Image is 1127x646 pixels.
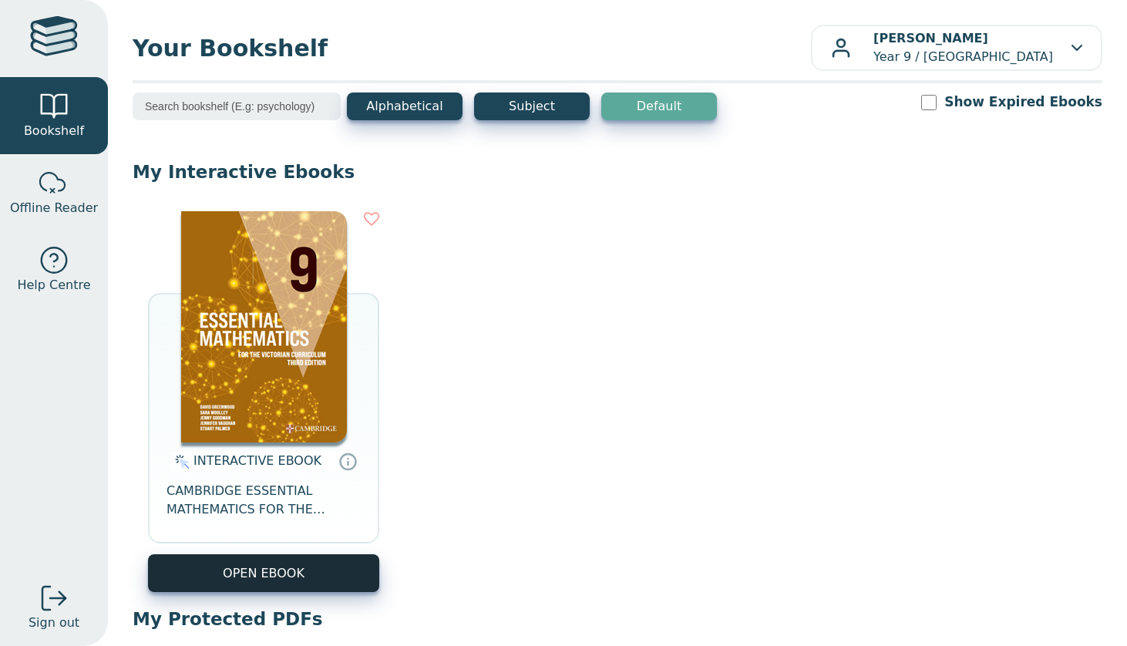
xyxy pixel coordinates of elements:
span: Help Centre [17,276,90,294]
button: Default [601,93,717,120]
label: Show Expired Ebooks [944,93,1102,112]
button: [PERSON_NAME]Year 9 / [GEOGRAPHIC_DATA] [811,25,1102,71]
span: Sign out [29,614,79,632]
b: [PERSON_NAME] [873,31,988,45]
span: CAMBRIDGE ESSENTIAL MATHEMATICS FOR THE VICTORIAN CURRICULUM YEAR 9 EBOOK 3E [167,482,361,519]
span: INTERACTIVE EBOOK [193,453,321,468]
p: My Interactive Ebooks [133,160,1102,183]
p: My Protected PDFs [133,607,1102,631]
button: Subject [474,93,590,120]
span: Bookshelf [24,122,84,140]
input: Search bookshelf (E.g: psychology) [133,93,341,120]
span: Your Bookshelf [133,31,811,66]
button: Alphabetical [347,93,463,120]
img: 04b5599d-fef1-41b0-b233-59aa45d44596.png [181,211,347,442]
span: Offline Reader [10,199,98,217]
button: OPEN EBOOK [148,554,379,592]
p: Year 9 / [GEOGRAPHIC_DATA] [873,29,1053,66]
a: Interactive eBooks are accessed online via the publisher’s portal. They contain interactive resou... [338,452,357,470]
img: interactive.svg [170,453,190,471]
